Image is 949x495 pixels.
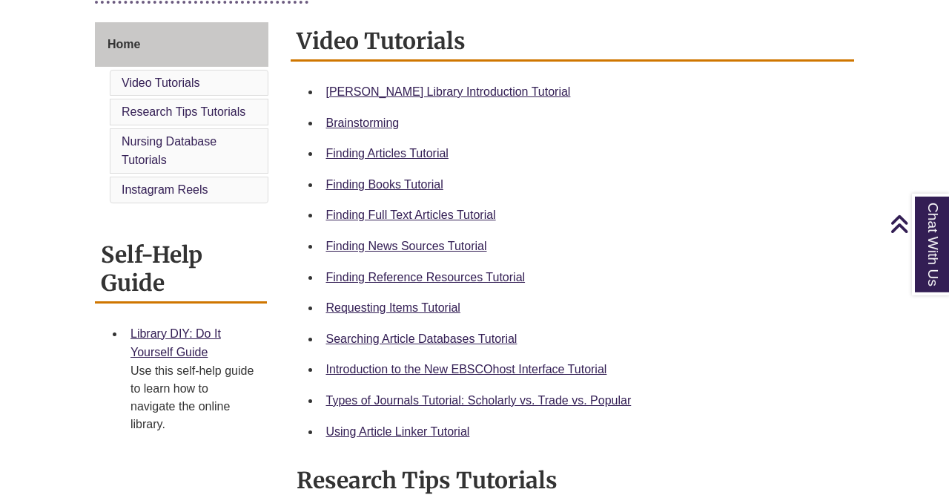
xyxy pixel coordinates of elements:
a: [PERSON_NAME] Library Introduction Tutorial [326,85,571,98]
a: Using Article Linker Tutorial [326,425,470,438]
a: Instagram Reels [122,183,208,196]
a: Finding Reference Resources Tutorial [326,271,526,283]
h2: Self-Help Guide [95,236,267,304]
a: Finding Books Tutorial [326,178,443,191]
a: Back to Top [890,214,945,234]
a: Research Tips Tutorials [122,105,245,118]
a: Finding Full Text Articles Tutorial [326,209,496,221]
a: Brainstorming [326,117,400,129]
a: Finding Articles Tutorial [326,147,449,160]
a: Finding News Sources Tutorial [326,240,487,252]
span: Home [108,38,140,50]
div: Use this self-help guide to learn how to navigate the online library. [130,362,255,433]
h2: Video Tutorials [291,22,855,62]
div: Guide Page Menu [95,22,268,206]
a: Searching Article Databases Tutorial [326,332,518,345]
a: Video Tutorials [122,76,200,89]
a: Home [95,22,268,67]
a: Nursing Database Tutorials [122,135,216,167]
a: Types of Journals Tutorial: Scholarly vs. Trade vs. Popular [326,394,632,407]
a: Introduction to the New EBSCOhost Interface Tutorial [326,363,607,376]
a: Requesting Items Tutorial [326,301,460,314]
a: Library DIY: Do It Yourself Guide [130,327,221,359]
